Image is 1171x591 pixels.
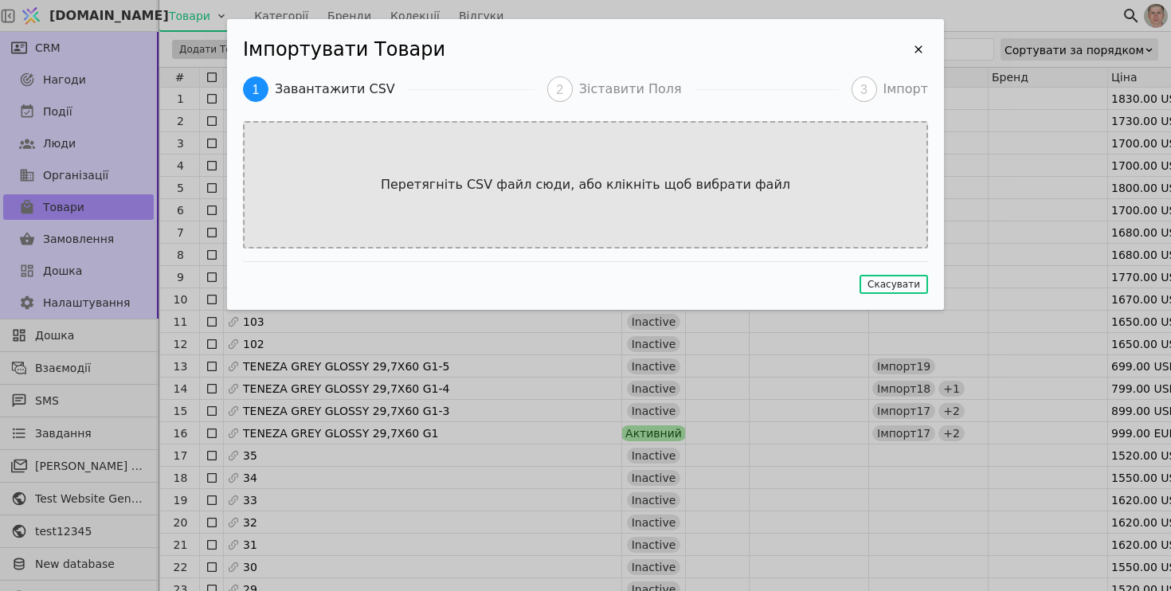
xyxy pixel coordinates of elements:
div: Завантажити CSV [275,76,408,102]
p: Перетягніть CSV файл сюди, або клікніть щоб вибрати файл [365,175,806,194]
button: Скасувати [860,275,928,294]
span: 3 [860,83,867,96]
div: Імпортувати Товари [227,19,944,310]
h2: Імпортувати Товари [243,35,909,64]
span: 2 [556,83,563,96]
span: 1 [253,83,260,96]
div: Зіставити Поля [579,76,695,102]
div: Імпорт [883,76,929,102]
